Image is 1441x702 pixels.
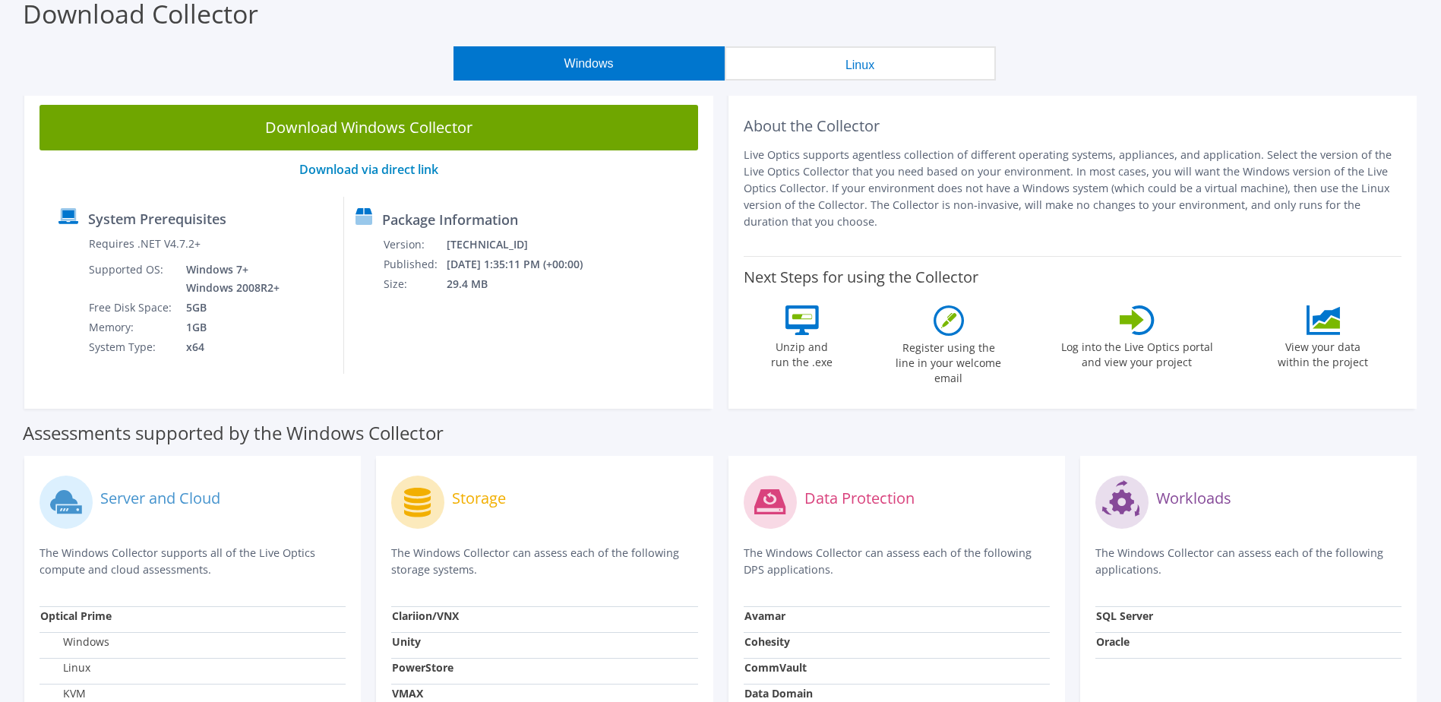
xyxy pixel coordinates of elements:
[88,260,175,298] td: Supported OS:
[446,274,603,294] td: 29.4 MB
[40,609,112,623] strong: Optical Prime
[1269,335,1378,370] label: View your data within the project
[1095,545,1401,578] p: The Windows Collector can assess each of the following applications.
[299,161,438,178] a: Download via direct link
[392,609,459,623] strong: Clariion/VNX
[744,660,807,675] strong: CommVault
[23,425,444,441] label: Assessments supported by the Windows Collector
[767,335,837,370] label: Unzip and run the .exe
[175,337,283,357] td: x64
[452,491,506,506] label: Storage
[383,235,446,255] td: Version:
[744,268,978,286] label: Next Steps for using the Collector
[804,491,915,506] label: Data Protection
[88,318,175,337] td: Memory:
[40,686,86,701] label: KVM
[40,660,90,675] label: Linux
[744,686,813,700] strong: Data Domain
[40,105,698,150] a: Download Windows Collector
[89,236,201,251] label: Requires .NET V4.7.2+
[744,634,790,649] strong: Cohesity
[175,318,283,337] td: 1GB
[446,255,603,274] td: [DATE] 1:35:11 PM (+00:00)
[175,260,283,298] td: Windows 7+ Windows 2008R2+
[446,235,603,255] td: [TECHNICAL_ID]
[40,634,109,650] label: Windows
[453,46,725,81] button: Windows
[100,491,220,506] label: Server and Cloud
[1096,609,1153,623] strong: SQL Server
[392,686,423,700] strong: VMAX
[382,212,518,227] label: Package Information
[892,336,1006,386] label: Register using the line in your welcome email
[383,255,446,274] td: Published:
[392,634,421,649] strong: Unity
[88,298,175,318] td: Free Disk Space:
[383,274,446,294] td: Size:
[744,147,1402,230] p: Live Optics supports agentless collection of different operating systems, appliances, and applica...
[744,609,785,623] strong: Avamar
[40,545,346,578] p: The Windows Collector supports all of the Live Optics compute and cloud assessments.
[391,545,697,578] p: The Windows Collector can assess each of the following storage systems.
[725,46,996,81] button: Linux
[1096,634,1130,649] strong: Oracle
[88,211,226,226] label: System Prerequisites
[88,337,175,357] td: System Type:
[744,545,1050,578] p: The Windows Collector can assess each of the following DPS applications.
[175,298,283,318] td: 5GB
[744,117,1402,135] h2: About the Collector
[392,660,453,675] strong: PowerStore
[1156,491,1231,506] label: Workloads
[1060,335,1214,370] label: Log into the Live Optics portal and view your project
